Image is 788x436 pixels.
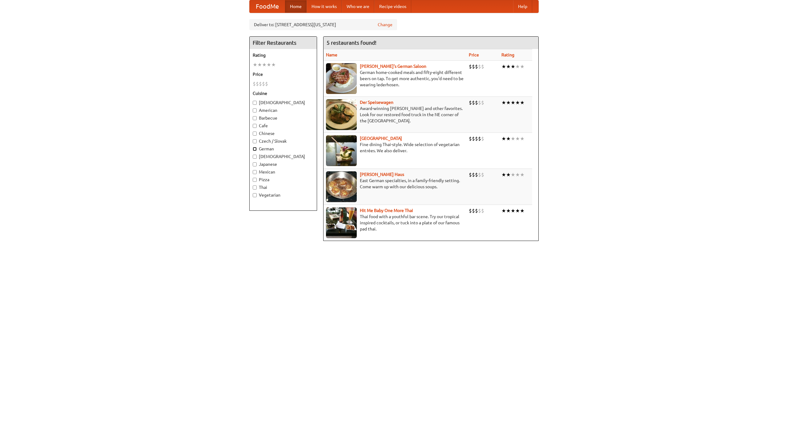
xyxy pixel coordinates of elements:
li: $ [469,135,472,142]
p: Award-winning [PERSON_NAME] and other favorites. Look for our restored food truck in the NE corne... [326,105,464,124]
input: Mexican [253,170,257,174]
li: ★ [501,171,506,178]
li: ★ [506,135,511,142]
label: Mexican [253,169,314,175]
li: ★ [511,63,515,70]
li: $ [259,80,262,87]
a: [PERSON_NAME] Haus [360,172,404,177]
a: Home [285,0,307,13]
a: Recipe videos [374,0,411,13]
li: $ [472,99,475,106]
li: $ [475,171,478,178]
li: $ [472,171,475,178]
li: ★ [506,63,511,70]
li: $ [481,99,484,106]
h5: Price [253,71,314,77]
li: ★ [515,207,520,214]
label: Cafe [253,123,314,129]
li: $ [478,171,481,178]
h5: Cuisine [253,90,314,96]
label: Czech / Slovak [253,138,314,144]
li: $ [265,80,268,87]
a: Rating [501,52,514,57]
li: $ [472,135,475,142]
li: $ [469,207,472,214]
li: ★ [501,63,506,70]
li: $ [478,63,481,70]
label: Japanese [253,161,314,167]
input: German [253,147,257,151]
a: Who we are [342,0,374,13]
li: $ [475,63,478,70]
input: Chinese [253,132,257,136]
li: ★ [257,61,262,68]
li: $ [481,207,484,214]
li: ★ [515,99,520,106]
li: ★ [501,207,506,214]
a: How it works [307,0,342,13]
li: ★ [515,63,520,70]
li: $ [256,80,259,87]
li: $ [478,207,481,214]
li: ★ [520,207,525,214]
li: ★ [520,171,525,178]
ng-pluralize: 5 restaurants found! [327,40,376,46]
li: ★ [267,61,271,68]
li: ★ [506,207,511,214]
p: German home-cooked meals and fifty-eight different beers on tap. To get more authentic, you'd nee... [326,69,464,88]
li: ★ [511,135,515,142]
li: $ [481,63,484,70]
li: ★ [506,171,511,178]
label: American [253,107,314,113]
label: Chinese [253,130,314,137]
input: Vegetarian [253,193,257,197]
h4: Filter Restaurants [250,37,317,49]
li: ★ [511,207,515,214]
label: Pizza [253,177,314,183]
img: satay.jpg [326,135,357,166]
a: Hit Me Baby One More Thai [360,208,413,213]
a: Help [513,0,532,13]
p: East German specialties, in a family-friendly setting. Come warm up with our delicious soups. [326,177,464,190]
input: Japanese [253,162,257,166]
label: [DEMOGRAPHIC_DATA] [253,100,314,106]
li: $ [472,63,475,70]
input: American [253,108,257,112]
label: Vegetarian [253,192,314,198]
a: [GEOGRAPHIC_DATA] [360,136,402,141]
li: ★ [501,99,506,106]
input: Pizza [253,178,257,182]
li: ★ [501,135,506,142]
li: ★ [520,99,525,106]
li: $ [475,207,478,214]
li: $ [481,171,484,178]
li: $ [472,207,475,214]
div: Deliver to: [STREET_ADDRESS][US_STATE] [249,19,397,30]
label: Barbecue [253,115,314,121]
a: Name [326,52,337,57]
a: Price [469,52,479,57]
li: ★ [271,61,276,68]
label: German [253,146,314,152]
input: [DEMOGRAPHIC_DATA] [253,101,257,105]
input: Cafe [253,124,257,128]
li: $ [262,80,265,87]
label: [DEMOGRAPHIC_DATA] [253,153,314,160]
li: ★ [520,63,525,70]
li: ★ [253,61,257,68]
a: [PERSON_NAME]'s German Saloon [360,64,426,69]
h5: Rating [253,52,314,58]
img: esthers.jpg [326,63,357,94]
li: ★ [262,61,267,68]
a: Der Speisewagen [360,100,393,105]
p: Thai food with a youthful bar scene. Try our tropical inspired cocktails, or tuck into a plate of... [326,214,464,232]
li: $ [253,80,256,87]
li: $ [475,99,478,106]
img: kohlhaus.jpg [326,171,357,202]
li: $ [469,99,472,106]
a: FoodMe [250,0,285,13]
